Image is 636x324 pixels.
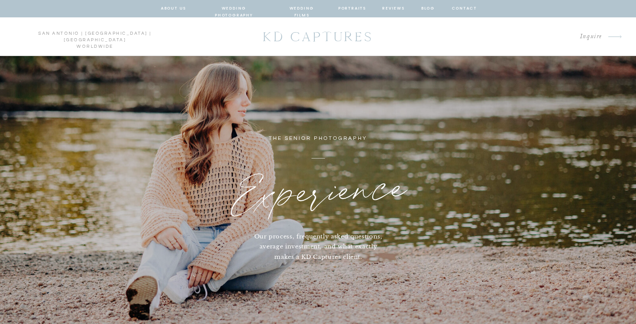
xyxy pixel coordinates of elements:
a: about us [161,5,186,13]
a: wedding photography [202,5,266,13]
p: san antonio | [GEOGRAPHIC_DATA] | [GEOGRAPHIC_DATA] worldwide [12,30,178,43]
a: contact [452,5,476,13]
p: the Senior photography [247,134,389,144]
a: reviews [382,5,405,13]
a: portraits [338,5,366,13]
p: Our process, frequently asked questions, average investment, and what exactly makes a KD Captures... [251,231,386,260]
a: KD CAPTURES [258,25,378,49]
a: Inquire [516,31,603,43]
a: wedding films [281,5,323,13]
a: blog [420,5,436,13]
h1: Experience [154,158,483,231]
